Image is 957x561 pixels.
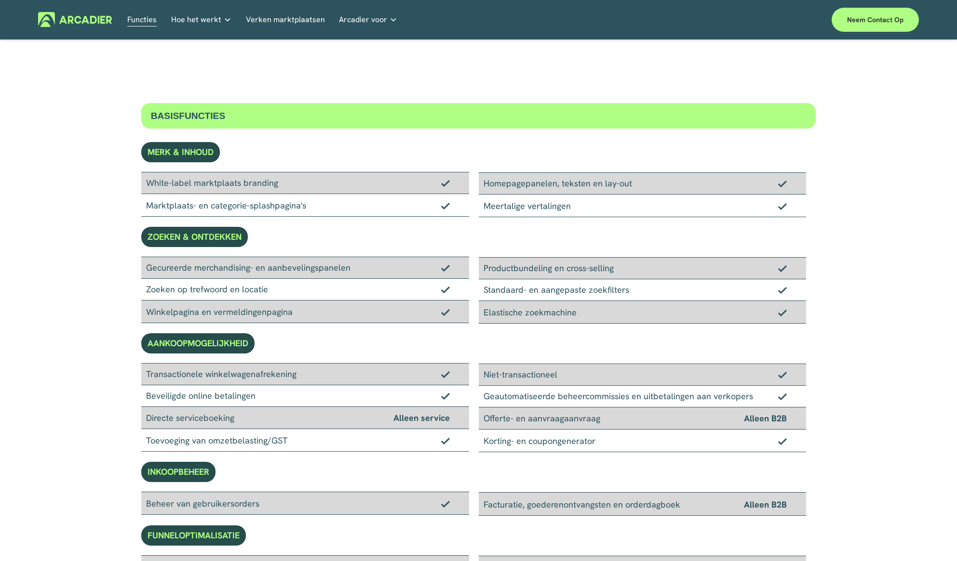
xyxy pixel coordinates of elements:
[171,14,221,25] font: Hoe het werkt
[778,309,787,316] img: Vinkje
[127,12,157,27] a: Functies
[778,393,787,400] img: Vinkje
[484,498,680,510] font: Facturatie, goederenontvangsten en orderdagboek
[393,412,450,423] font: Alleen service
[148,529,240,541] font: FUNNELOPTIMALISATIE
[148,146,214,157] font: MERK & INHOUD
[339,12,397,27] a: map dropdown
[148,466,209,477] font: INKOOPBEHEER
[484,390,753,402] font: Geautomatiseerde beheercommissies en uitbetalingen aan verkopers
[146,390,256,401] font: Beveiligde online betalingen
[148,337,248,349] font: AANKOOPMOGELIJKHEID
[484,435,595,446] font: Korting- en coupongenerator
[484,177,632,189] font: Homepagepanelen, teksten en lay-out
[778,265,787,272] img: Vinkje
[744,412,787,424] font: Alleen B2B
[484,306,577,318] font: Elastische zoekmachine
[441,180,450,186] img: Vinkje
[151,110,226,121] font: BASISFUNCTIES
[441,371,450,378] img: Vinkje
[778,180,787,187] img: Vinkje
[146,199,306,211] font: Marktplaats- en categorie-splashpagina's
[441,309,450,315] img: Vinkje
[146,306,293,317] font: Winkelpagina en vermeldingenpagina
[148,231,242,242] font: ZOEKEN & ONTDEKKEN
[778,203,787,209] img: Vinkje
[441,286,450,293] img: Vinkje
[146,177,278,188] font: White-label marktplaats branding
[744,498,787,510] font: Alleen B2B
[441,264,450,271] img: Vinkje
[484,262,614,274] font: Productbundeling en cross-selling
[484,284,629,295] font: Standaard- en aangepaste zoekfilters
[146,497,259,509] font: Beheer van gebruikersorders
[484,368,557,380] font: Niet-transactioneel
[441,500,450,507] img: Vinkje
[246,14,325,25] font: Verken marktplaatsen
[339,14,387,25] font: Arcadier voor
[146,283,268,295] font: Zoeken op trefwoord en locatie
[778,287,787,293] img: Vinkje
[146,434,288,446] font: Toevoeging van omzetbelasting/GST
[847,15,903,24] font: Neem contact op
[38,12,112,27] img: Arcadier
[832,8,919,32] a: Neem contact op
[146,261,350,273] font: Gecureerde merchandising- en aanbevelingspanelen
[441,392,450,399] img: Vinkje
[778,371,787,378] img: Vinkje
[441,437,450,444] img: Vinkje
[441,202,450,209] img: Vinkje
[171,12,231,27] a: map dropdown
[778,438,787,444] img: Vinkje
[484,200,571,211] font: Meertalige vertalingen
[146,412,234,423] font: Directe serviceboeking
[246,12,325,27] a: Verken marktplaatsen
[146,368,297,379] font: Transactionele winkelwagenafrekening
[127,14,157,25] font: Functies
[484,412,600,424] font: Offerte- en aanvraagaanvraag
